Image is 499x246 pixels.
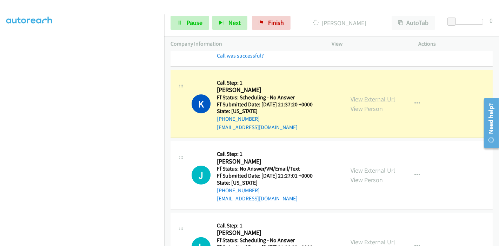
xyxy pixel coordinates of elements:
iframe: Resource Center [479,95,499,151]
p: Actions [419,40,493,48]
p: Company Information [171,40,319,48]
h5: Ff Status: No Answer/VM/Email/Text [217,165,321,172]
h5: Call Step: 1 [217,151,321,158]
h2: [PERSON_NAME] [217,86,321,94]
h5: State: [US_STATE] [217,179,321,186]
a: [EMAIL_ADDRESS][DOMAIN_NAME] [217,124,298,131]
a: Finish [252,16,291,30]
a: [PHONE_NUMBER] [217,187,260,194]
p: [PERSON_NAME] [300,18,379,28]
h1: J [192,166,211,185]
button: AutoTab [392,16,435,30]
h5: Call Step: 1 [217,79,321,86]
div: The call is yet to be attempted [192,166,211,185]
h5: Ff Submitted Date: [DATE] 21:37:20 +0000 [217,101,321,108]
a: Call was successful? [217,52,264,59]
a: Pause [171,16,209,30]
h1: K [192,94,211,113]
a: View External Url [351,95,395,103]
h5: Ff Submitted Date: [DATE] 21:27:01 +0000 [217,172,321,179]
p: View [332,40,406,48]
a: [EMAIL_ADDRESS][DOMAIN_NAME] [217,195,298,202]
h2: [PERSON_NAME] [217,229,321,237]
h5: State: [US_STATE] [217,108,321,115]
h5: Ff Status: Scheduling - No Answer [217,94,321,101]
div: 0 [490,16,493,25]
span: Next [228,19,241,27]
span: Finish [268,19,284,27]
button: Next [212,16,247,30]
a: View Person [351,105,383,113]
h5: Call Step: 1 [217,222,321,229]
a: View External Url [351,166,395,174]
h5: Ff Status: Scheduling - No Answer [217,237,321,244]
h2: [PERSON_NAME] [217,158,321,166]
div: Delay between calls (in seconds) [451,19,483,25]
span: Pause [187,19,202,27]
a: View External Url [351,238,395,246]
a: [PHONE_NUMBER] [217,115,260,122]
a: View Person [351,176,383,184]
